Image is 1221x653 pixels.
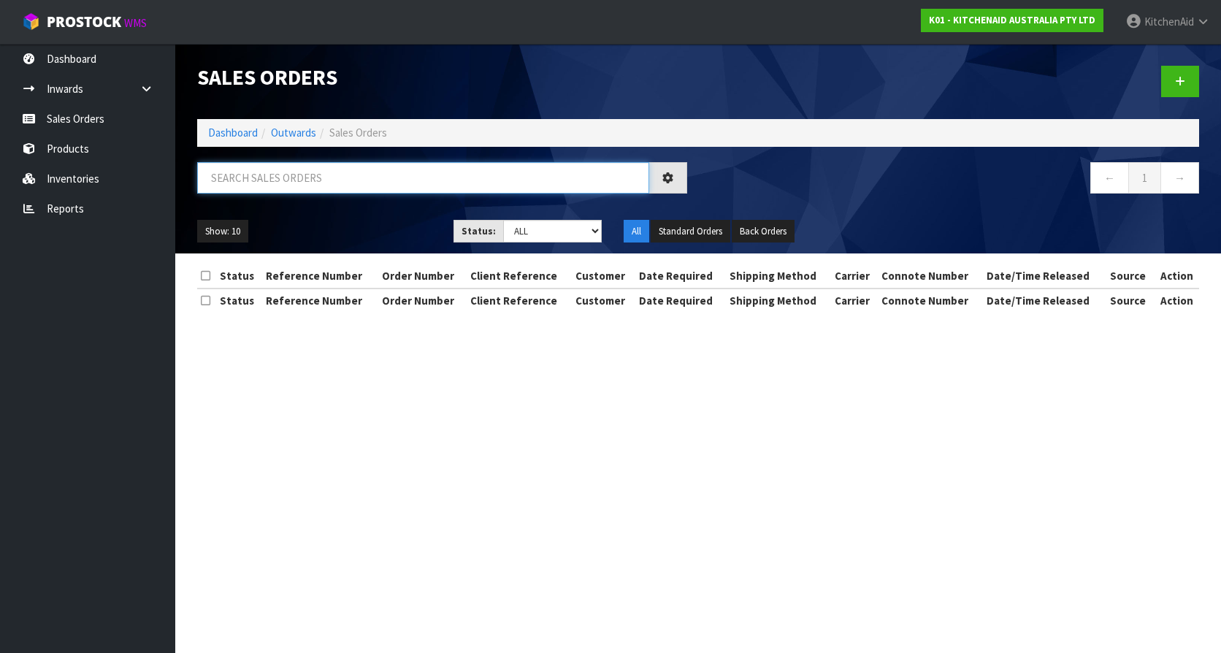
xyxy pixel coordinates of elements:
a: → [1160,162,1199,194]
th: Date Required [635,264,726,288]
th: Client Reference [467,289,572,312]
a: 1 [1128,162,1161,194]
th: Connote Number [878,264,983,288]
button: Show: 10 [197,220,248,243]
strong: Status: [462,225,496,237]
th: Order Number [378,289,467,312]
th: Status [216,264,263,288]
strong: K01 - KITCHENAID AUSTRALIA PTY LTD [929,14,1095,26]
th: Source [1106,289,1155,312]
th: Carrier [831,289,879,312]
th: Shipping Method [726,264,831,288]
span: Sales Orders [329,126,387,140]
a: Outwards [271,126,316,140]
button: Back Orders [732,220,795,243]
th: Connote Number [878,289,983,312]
a: ← [1090,162,1129,194]
th: Order Number [378,264,467,288]
h1: Sales Orders [197,66,687,89]
th: Date/Time Released [983,289,1106,312]
th: Client Reference [467,264,572,288]
th: Carrier [831,264,879,288]
th: Shipping Method [726,289,831,312]
small: WMS [124,16,147,30]
button: Standard Orders [651,220,730,243]
img: cube-alt.png [22,12,40,31]
th: Date/Time Released [983,264,1106,288]
a: Dashboard [208,126,258,140]
th: Date Required [635,289,726,312]
th: Customer [572,264,635,288]
th: Reference Number [262,289,378,312]
th: Action [1155,289,1199,312]
th: Action [1155,264,1199,288]
nav: Page navigation [709,162,1199,198]
th: Reference Number [262,264,378,288]
th: Status [216,289,263,312]
span: ProStock [47,12,121,31]
th: Source [1106,264,1155,288]
th: Customer [572,289,635,312]
input: Search sales orders [197,162,649,194]
button: All [624,220,649,243]
span: KitchenAid [1144,15,1194,28]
